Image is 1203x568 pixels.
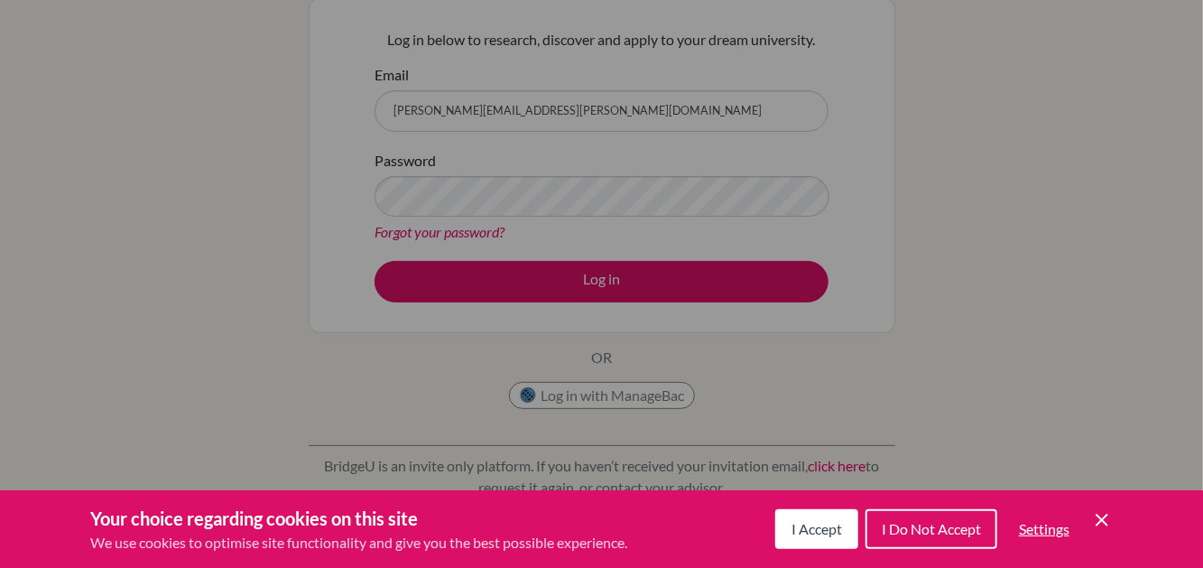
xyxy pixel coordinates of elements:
[865,509,997,549] button: I Do Not Accept
[1019,520,1069,537] span: Settings
[1091,509,1113,531] button: Save and close
[791,520,842,537] span: I Accept
[775,509,858,549] button: I Accept
[90,532,627,554] p: We use cookies to optimise site functionality and give you the best possible experience.
[1004,511,1084,547] button: Settings
[882,520,981,537] span: I Do Not Accept
[90,505,627,532] h3: Your choice regarding cookies on this site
